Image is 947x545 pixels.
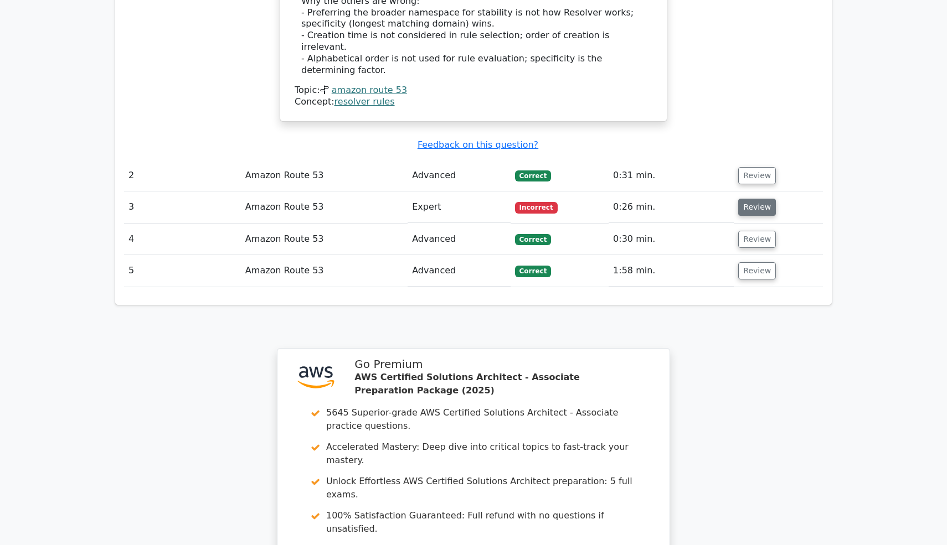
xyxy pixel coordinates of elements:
[332,85,407,95] a: amazon route 53
[334,96,395,107] a: resolver rules
[408,160,511,191] td: Advanced
[738,231,776,248] button: Review
[515,202,558,213] span: Incorrect
[124,224,241,255] td: 4
[738,167,776,184] button: Review
[124,191,241,223] td: 3
[609,191,734,223] td: 0:26 min.
[515,170,551,181] span: Correct
[418,139,538,150] a: Feedback on this question?
[738,262,776,279] button: Review
[408,255,511,287] td: Advanced
[295,96,652,108] div: Concept:
[241,191,408,223] td: Amazon Route 53
[408,191,511,223] td: Expert
[295,85,652,96] div: Topic:
[241,160,408,191] td: Amazon Route 53
[738,199,776,216] button: Review
[515,266,551,277] span: Correct
[124,255,241,287] td: 5
[408,224,511,255] td: Advanced
[609,160,734,191] td: 0:31 min.
[609,224,734,255] td: 0:30 min.
[241,255,408,287] td: Amazon Route 53
[609,255,734,287] td: 1:58 min.
[241,224,408,255] td: Amazon Route 53
[515,234,551,245] span: Correct
[124,160,241,191] td: 2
